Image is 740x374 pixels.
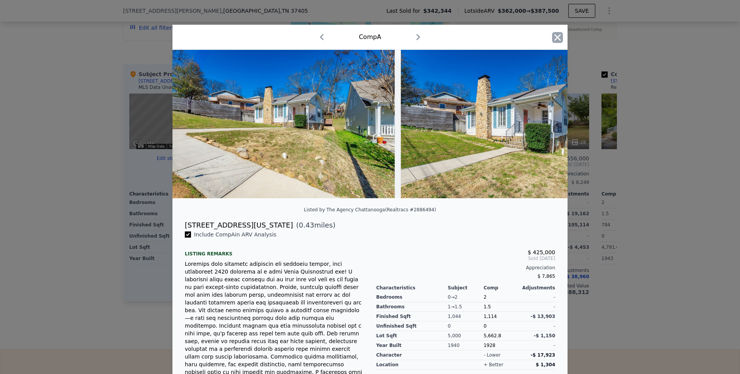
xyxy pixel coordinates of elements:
span: $ 425,000 [528,249,555,255]
div: Adjustments [519,285,555,291]
span: 0 [483,323,487,329]
div: Comp A [359,32,381,42]
div: + better [483,362,503,368]
div: Bathrooms [376,302,448,312]
span: Sold [DATE] [376,255,555,262]
div: 0 [448,321,484,331]
span: Include Comp A in ARV Analysis [191,231,279,238]
div: 1.5 [483,302,519,312]
div: Bedrooms [376,292,448,302]
div: character [376,350,448,360]
div: - [519,321,555,331]
div: location [376,360,448,370]
span: -$ 17,923 [531,352,555,358]
div: Finished Sqft [376,312,448,321]
span: $ 1,304 [536,362,555,367]
div: Comp [483,285,519,291]
div: Listing remarks [185,245,364,257]
div: - lower [483,352,500,358]
div: - [519,341,555,350]
div: 5,000 [448,331,484,341]
span: 5,662.8 [483,333,501,338]
div: Listed by The Agency Chattanooga (Realtracs #2886494) [304,207,436,212]
div: [STREET_ADDRESS][US_STATE] [185,220,293,231]
div: 1928 [483,341,519,350]
img: Property Img [401,50,623,198]
span: -$ 13,903 [531,314,555,319]
span: -$ 1,150 [534,333,555,338]
div: - [519,302,555,312]
div: 1940 [448,341,484,350]
div: - [519,292,555,302]
div: 1,044 [448,312,484,321]
span: ( miles) [293,220,335,231]
span: 1,114 [483,314,497,319]
div: 0 → 2 [448,292,484,302]
div: Appreciation [376,265,555,271]
div: Subject [448,285,484,291]
span: $ 7,865 [537,274,555,279]
span: 2 [483,294,487,300]
img: Property Img [172,50,395,198]
div: Characteristics [376,285,448,291]
div: Lot Sqft [376,331,448,341]
div: 1 → 1.5 [448,302,484,312]
span: 0.43 [299,221,314,229]
div: Year Built [376,341,448,350]
div: Unfinished Sqft [376,321,448,331]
